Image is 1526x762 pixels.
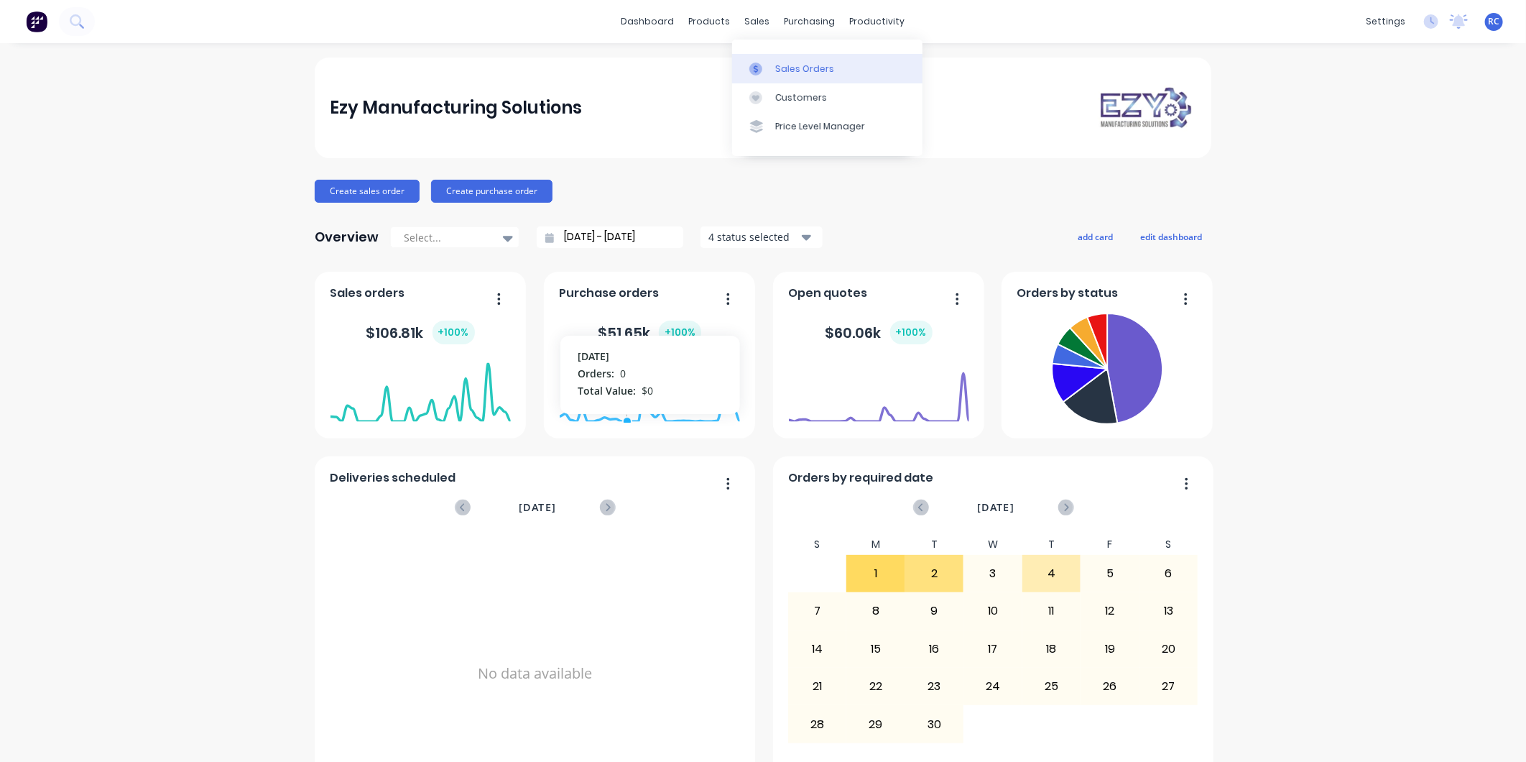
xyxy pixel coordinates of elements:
[977,500,1014,515] span: [DATE]
[847,631,905,667] div: 15
[789,706,846,742] div: 28
[775,91,827,104] div: Customers
[732,83,922,112] a: Customers
[964,556,1022,592] div: 3
[598,321,701,344] div: $ 51.65k
[1081,669,1139,704] div: 26
[732,54,922,83] a: Sales Orders
[431,180,552,203] button: Create purchase order
[775,120,865,133] div: Price Level Manager
[659,321,701,344] div: + 100 %
[1095,84,1196,131] img: Ezy Manufacturing Solutions
[847,556,905,592] div: 1
[789,285,868,302] span: Open quotes
[614,11,682,32] a: dashboard
[1081,631,1139,667] div: 19
[906,556,963,592] div: 2
[1140,669,1198,704] div: 27
[682,11,738,32] div: products
[1131,227,1211,246] button: edit dashboard
[964,631,1022,667] div: 17
[1023,631,1081,667] div: 18
[1081,593,1139,629] div: 12
[847,669,905,704] div: 22
[963,534,1022,555] div: W
[519,500,556,515] span: [DATE]
[1140,593,1198,629] div: 13
[330,93,583,122] div: Ezy Manufacturing Solutions
[788,534,847,555] div: S
[433,321,475,344] div: + 100 %
[1017,285,1119,302] span: Orders by status
[843,11,912,32] div: productivity
[1023,669,1081,704] div: 25
[1068,227,1122,246] button: add card
[847,593,905,629] div: 8
[905,534,964,555] div: T
[1081,534,1139,555] div: F
[1359,11,1412,32] div: settings
[906,706,963,742] div: 30
[366,321,475,344] div: $ 106.81k
[732,112,922,141] a: Price Level Manager
[708,229,799,244] div: 4 status selected
[775,63,834,75] div: Sales Orders
[906,593,963,629] div: 9
[890,321,933,344] div: + 100 %
[964,669,1022,704] div: 24
[1139,534,1198,555] div: S
[846,534,905,555] div: M
[1140,631,1198,667] div: 20
[1023,556,1081,592] div: 4
[26,11,47,32] img: Factory
[789,469,934,487] span: Orders by required date
[789,593,846,629] div: 7
[330,285,405,302] span: Sales orders
[1023,593,1081,629] div: 11
[906,669,963,704] div: 23
[560,285,660,302] span: Purchase orders
[1140,556,1198,592] div: 6
[789,669,846,704] div: 21
[700,226,823,248] button: 4 status selected
[906,631,963,667] div: 16
[847,706,905,742] div: 29
[738,11,777,32] div: sales
[1489,15,1500,28] span: RC
[964,593,1022,629] div: 10
[1022,534,1081,555] div: T
[789,631,846,667] div: 14
[315,223,379,252] div: Overview
[777,11,843,32] div: purchasing
[826,321,933,344] div: $ 60.06k
[1081,556,1139,592] div: 5
[315,180,420,203] button: Create sales order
